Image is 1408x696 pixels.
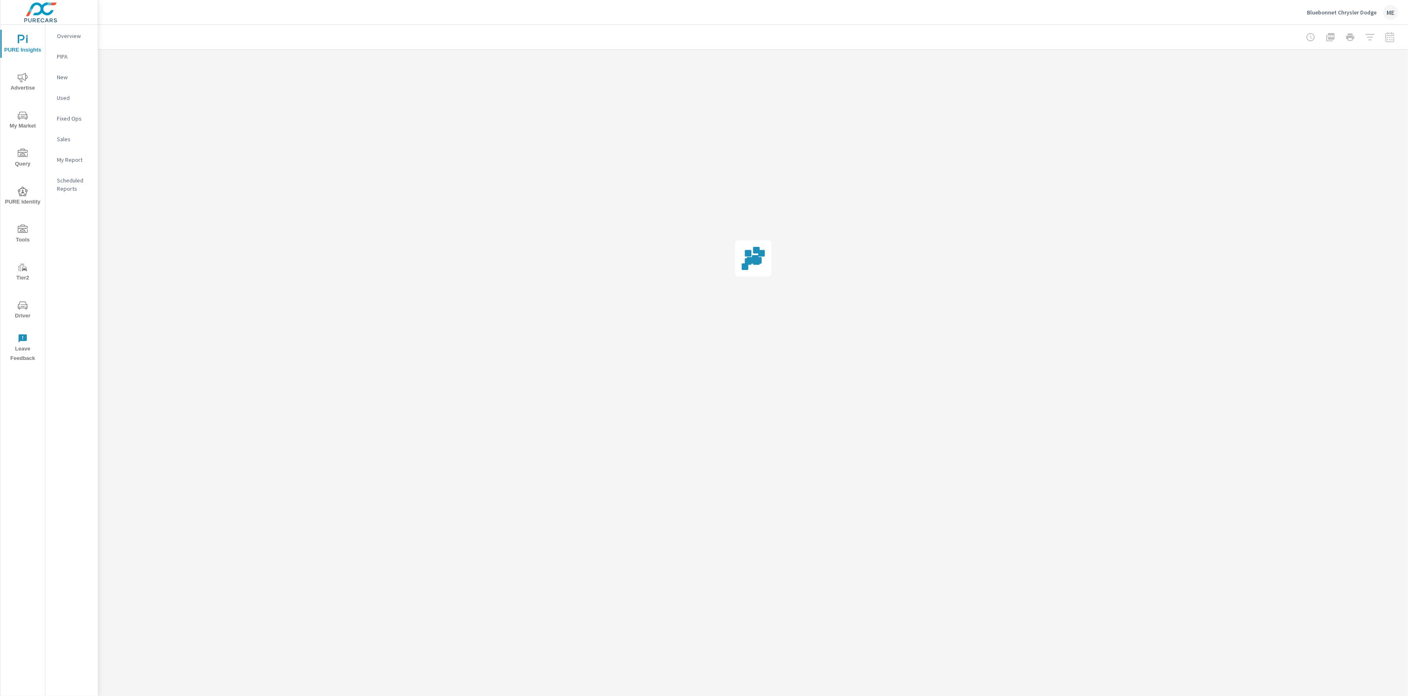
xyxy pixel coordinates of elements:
div: nav menu [0,25,45,367]
span: Driver [3,301,42,321]
span: PURE Insights [3,35,42,55]
span: Query [3,149,42,169]
span: Leave Feedback [3,334,42,363]
p: Used [57,94,91,102]
p: Fixed Ops [57,114,91,123]
div: Overview [45,30,98,42]
span: Tools [3,225,42,245]
span: PURE Identity [3,187,42,207]
p: Bluebonnet Chrysler Dodge [1307,9,1377,16]
p: New [57,73,91,81]
span: Tier2 [3,263,42,283]
p: Sales [57,135,91,143]
div: Scheduled Reports [45,174,98,195]
p: PIPA [57,52,91,61]
span: Advertise [3,73,42,93]
p: Scheduled Reports [57,176,91,193]
span: My Market [3,111,42,131]
div: Fixed Ops [45,112,98,125]
div: Sales [45,133,98,145]
div: ME [1383,5,1398,20]
div: PIPA [45,50,98,63]
div: Used [45,92,98,104]
div: New [45,71,98,83]
div: My Report [45,154,98,166]
p: My Report [57,156,91,164]
p: Overview [57,32,91,40]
